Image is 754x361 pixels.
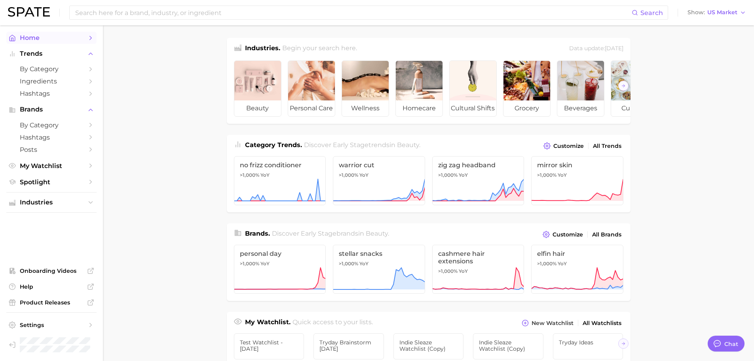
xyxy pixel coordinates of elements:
[240,161,320,169] span: no frizz conditioner
[611,100,658,116] span: culinary
[537,172,556,178] span: >1,000%
[6,63,97,75] a: by Category
[292,318,373,329] h2: Quick access to your lists.
[438,172,458,178] span: >1,000%
[20,34,83,42] span: Home
[520,318,575,329] button: New Watchlist
[339,261,358,266] span: >1,000%
[396,100,443,116] span: homecare
[20,121,83,129] span: by Category
[20,106,83,113] span: Brands
[359,261,368,267] span: YoY
[366,230,388,237] span: beauty
[438,268,458,274] span: >1,000%
[459,172,468,178] span: YoY
[553,143,584,149] span: Customize
[559,339,617,346] span: Tryday Ideas
[20,162,83,170] span: My Watchlist
[240,172,259,178] span: >1,000%
[282,43,357,54] h2: Begin your search here.
[503,60,551,117] a: grocery
[537,250,617,257] span: elfin hair
[640,9,663,17] span: Search
[260,172,270,178] span: YoY
[20,146,83,153] span: Posts
[319,339,378,352] span: Tryday Brainstorm [DATE]
[618,338,629,349] button: Scroll Right
[6,75,97,87] a: Ingredients
[395,60,443,117] a: homecare
[260,261,270,267] span: YoY
[342,60,389,117] a: wellness
[393,333,464,359] a: Indie Sleaze Watchlist (copy)
[6,176,97,188] a: Spotlight
[432,156,524,205] a: zig zag headband>1,000% YoY
[611,60,658,117] a: culinary
[503,100,550,116] span: grocery
[359,172,368,178] span: YoY
[591,141,623,151] a: All Trends
[6,160,97,172] a: My Watchlist
[399,339,458,352] span: Indie Sleaze Watchlist (copy)
[6,335,97,355] a: Log out. Currently logged in as Brennan McVicar with e-mail brennan@spate.nyc.
[592,231,621,238] span: All Brands
[531,245,623,294] a: elfin hair>1,000% YoY
[20,50,83,57] span: Trends
[6,32,97,44] a: Home
[313,333,384,359] a: Tryday Brainstorm [DATE]
[618,81,629,91] button: Scroll Right
[240,250,320,257] span: personal day
[234,100,281,116] span: beauty
[558,172,567,178] span: YoY
[20,321,83,329] span: Settings
[686,8,748,18] button: ShowUS Market
[245,141,302,149] span: Category Trends .
[531,156,623,205] a: mirror skin>1,000% YoY
[304,141,420,149] span: Discover Early Stage trends in .
[6,319,97,331] a: Settings
[557,60,604,117] a: beverages
[6,104,97,115] button: Brands
[583,320,621,327] span: All Watchlists
[537,161,617,169] span: mirror skin
[438,161,518,169] span: zig zag headband
[6,297,97,308] a: Product Releases
[20,178,83,186] span: Spotlight
[473,333,543,359] a: Indie Sleaze Watchlist (copy)
[553,231,583,238] span: Customize
[459,268,468,274] span: YoY
[707,10,737,15] span: US Market
[20,199,83,206] span: Industries
[20,283,83,290] span: Help
[342,100,389,116] span: wellness
[20,77,83,85] span: Ingredients
[432,245,524,294] a: cashmere hair extensions>1,000% YoY
[20,134,83,141] span: Hashtags
[234,245,326,294] a: personal day>1,000% YoY
[479,339,537,352] span: Indie Sleaze Watchlist (copy)
[245,43,280,54] h1: Industries.
[20,267,83,274] span: Onboarding Videos
[593,143,621,149] span: All Trends
[532,320,574,327] span: New Watchlist
[245,230,270,237] span: Brands .
[6,87,97,100] a: Hashtags
[339,161,419,169] span: warrior cut
[553,333,623,359] a: Tryday Ideas
[590,229,623,240] a: All Brands
[272,230,389,237] span: Discover Early Stage brands in .
[6,48,97,60] button: Trends
[541,229,585,240] button: Customize
[288,100,335,116] span: personal care
[234,60,281,117] a: beauty
[537,261,556,266] span: >1,000%
[20,65,83,73] span: by Category
[449,60,497,117] a: cultural shifts
[339,172,358,178] span: >1,000%
[688,10,705,15] span: Show
[74,6,632,19] input: Search here for a brand, industry, or ingredient
[8,7,50,17] img: SPATE
[245,318,291,329] h1: My Watchlist.
[6,131,97,144] a: Hashtags
[558,261,567,267] span: YoY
